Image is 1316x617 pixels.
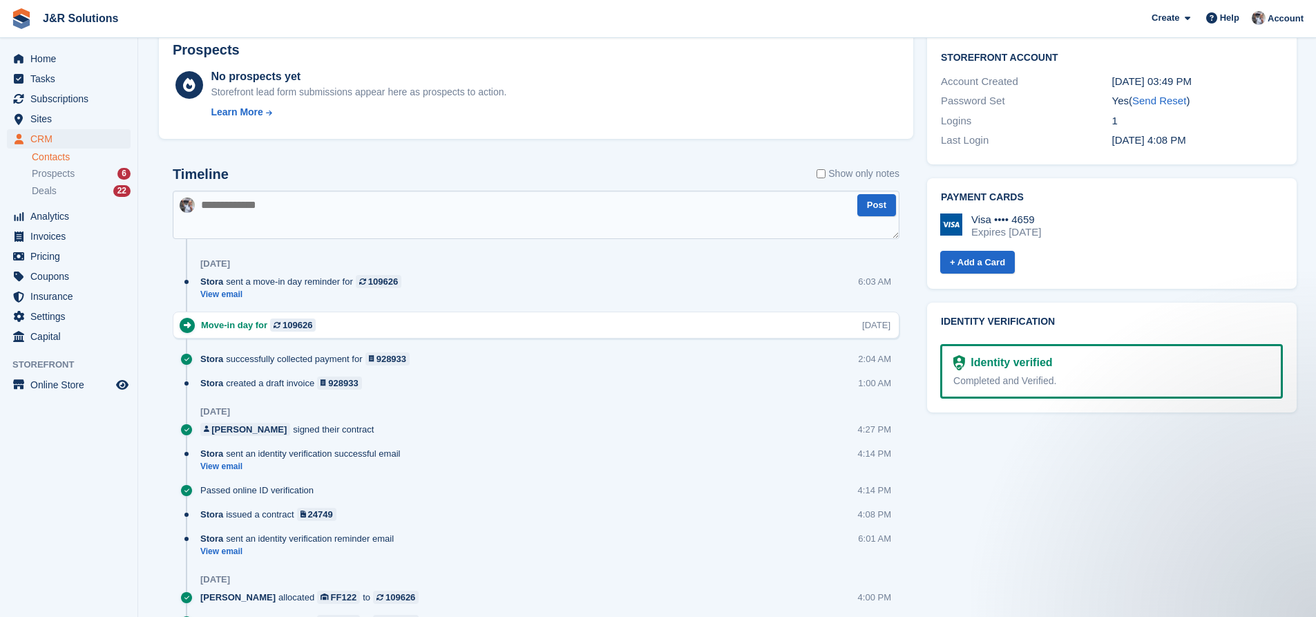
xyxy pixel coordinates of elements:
[858,532,891,545] div: 6:01 AM
[32,167,131,181] a: Prospects 6
[37,7,124,30] a: J&R Solutions
[373,591,419,604] a: 109626
[7,69,131,88] a: menu
[211,423,287,436] div: [PERSON_NAME]
[817,167,826,181] input: Show only notes
[30,247,113,266] span: Pricing
[858,423,891,436] div: 4:27 PM
[30,375,113,395] span: Online Store
[858,508,891,521] div: 4:08 PM
[11,8,32,29] img: stora-icon-8386f47178a22dfd0bd8f6a31ec36ba5ce8667c1dd55bd0f319d3a0aa187defe.svg
[365,352,410,366] a: 928933
[180,198,195,213] img: Steve Revell
[328,377,358,390] div: 928933
[953,355,965,370] img: Identity Verification Ready
[30,89,113,108] span: Subscriptions
[7,129,131,149] a: menu
[1112,134,1186,146] time: 2025-09-25 15:08:22 UTC
[297,508,336,521] a: 24749
[200,423,381,436] div: signed their contract
[200,352,223,366] span: Stora
[200,377,369,390] div: created a draft invoice
[30,227,113,246] span: Invoices
[30,109,113,129] span: Sites
[7,287,131,306] a: menu
[200,275,223,288] span: Stora
[356,275,401,288] a: 109626
[114,377,131,393] a: Preview store
[200,461,407,473] a: View email
[211,85,506,99] div: Storefront lead form submissions appear here as prospects to action.
[200,484,321,497] div: Passed online ID verification
[308,508,333,521] div: 24749
[953,374,1270,388] div: Completed and Verified.
[32,184,57,198] span: Deals
[1129,95,1190,106] span: ( )
[200,532,223,545] span: Stora
[270,319,316,332] a: 109626
[200,508,223,521] span: Stora
[7,267,131,286] a: menu
[200,546,401,558] a: View email
[200,258,230,269] div: [DATE]
[173,167,229,182] h2: Timeline
[1112,74,1283,90] div: [DATE] 03:49 PM
[1268,12,1304,26] span: Account
[283,319,312,332] div: 109626
[1152,11,1179,25] span: Create
[941,192,1283,203] h2: Payment cards
[317,591,360,604] a: FF122
[200,406,230,417] div: [DATE]
[858,352,891,366] div: 2:04 AM
[941,93,1112,109] div: Password Set
[941,113,1112,129] div: Logins
[941,74,1112,90] div: Account Created
[211,105,506,120] a: Learn More
[200,508,343,521] div: issued a contract
[30,69,113,88] span: Tasks
[817,167,899,181] label: Show only notes
[858,377,891,390] div: 1:00 AM
[30,207,113,226] span: Analytics
[941,50,1283,64] h2: Storefront Account
[858,484,891,497] div: 4:14 PM
[30,49,113,68] span: Home
[940,213,962,236] img: Visa Logo
[858,591,891,604] div: 4:00 PM
[857,194,896,217] button: Post
[858,447,891,460] div: 4:14 PM
[113,185,131,197] div: 22
[385,591,415,604] div: 109626
[7,227,131,246] a: menu
[200,377,223,390] span: Stora
[368,275,398,288] div: 109626
[7,327,131,346] a: menu
[200,574,230,585] div: [DATE]
[376,352,406,366] div: 928933
[200,447,407,460] div: sent an identity verification successful email
[173,42,240,58] h2: Prospects
[858,275,891,288] div: 6:03 AM
[32,184,131,198] a: Deals 22
[7,49,131,68] a: menu
[7,247,131,266] a: menu
[941,133,1112,149] div: Last Login
[200,289,408,301] a: View email
[200,532,401,545] div: sent an identity verification reminder email
[30,129,113,149] span: CRM
[200,275,408,288] div: sent a move-in day reminder for
[117,168,131,180] div: 6
[1112,113,1283,129] div: 1
[201,319,323,332] div: Move-in day for
[1252,11,1266,25] img: Steve Revell
[32,167,75,180] span: Prospects
[7,375,131,395] a: menu
[7,307,131,326] a: menu
[211,68,506,85] div: No prospects yet
[200,423,290,436] a: [PERSON_NAME]
[200,352,417,366] div: successfully collected payment for
[7,207,131,226] a: menu
[971,226,1041,238] div: Expires [DATE]
[862,319,890,332] div: [DATE]
[32,151,131,164] a: Contacts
